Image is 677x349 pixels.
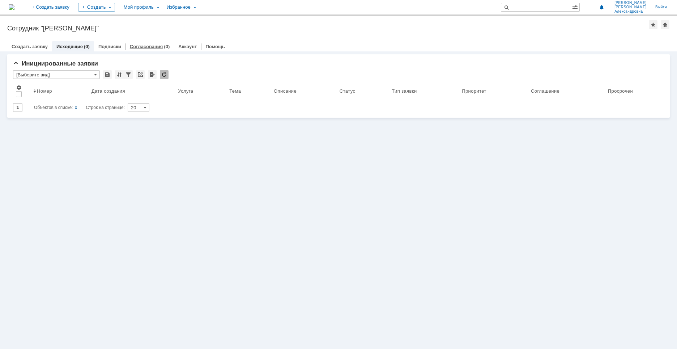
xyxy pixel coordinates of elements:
[608,88,633,94] div: Просрочен
[661,20,669,29] div: Сделать домашней страницей
[160,70,169,79] div: Обновлять список
[13,60,98,67] span: Инициированные заявки
[178,88,193,94] div: Услуга
[9,4,14,10] a: Перейти на домашнюю страницу
[98,44,121,49] a: Подписки
[531,88,559,94] div: Соглашение
[148,70,157,79] div: Экспорт списка
[614,9,647,14] span: Александровна
[392,88,417,94] div: Тип заявки
[34,105,73,110] span: Объектов в списке:
[226,82,271,100] th: Тема
[7,25,649,32] div: Сотрудник "[PERSON_NAME]"
[459,82,528,100] th: Приоритет
[175,82,226,100] th: Услуга
[528,82,605,100] th: Соглашение
[649,20,657,29] div: Добавить в избранное
[84,44,90,49] div: (0)
[78,3,115,12] div: Создать
[205,44,225,49] a: Помощь
[164,44,170,49] div: (0)
[274,88,297,94] div: Описание
[340,88,355,94] div: Статус
[115,70,124,79] div: Сортировка...
[75,103,77,112] div: 0
[124,70,133,79] div: Фильтрация...
[16,85,22,91] span: Настройки
[572,3,579,10] span: Расширенный поиск
[136,70,145,79] div: Скопировать ссылку на список
[614,1,647,5] span: [PERSON_NAME]
[56,44,83,49] a: Исходящие
[12,44,48,49] a: Создать заявку
[30,82,89,100] th: Номер
[462,88,486,94] div: Приоритет
[337,82,389,100] th: Статус
[9,4,14,10] img: logo
[178,44,197,49] a: Аккаунт
[89,82,175,100] th: Дата создания
[614,5,647,9] span: [PERSON_NAME]
[91,88,125,94] div: Дата создания
[389,82,459,100] th: Тип заявки
[130,44,163,49] a: Согласования
[103,70,112,79] div: Сохранить вид
[37,88,52,94] div: Номер
[229,88,241,94] div: Тема
[34,103,125,112] i: Строк на странице:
